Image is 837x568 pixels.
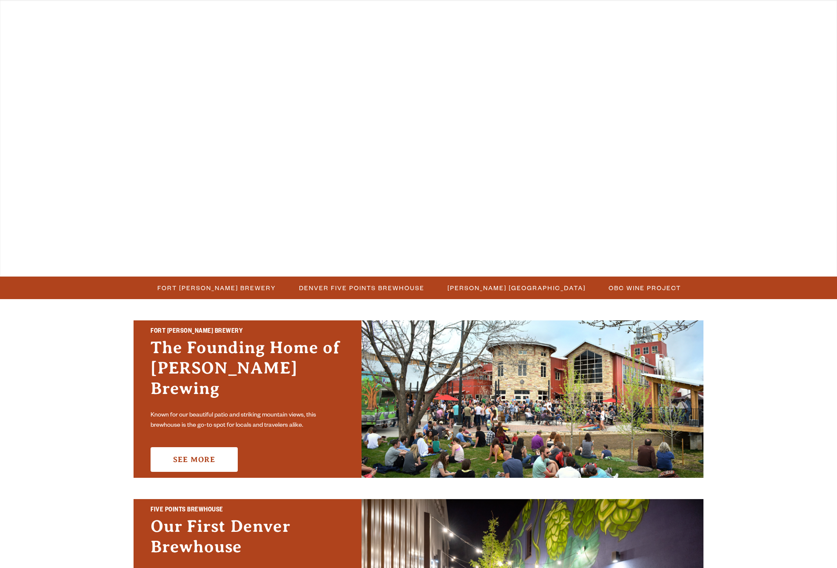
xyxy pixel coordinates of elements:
[152,282,280,294] a: Fort [PERSON_NAME] Brewery
[151,516,344,565] h3: Our First Denver Brewhouse
[471,6,531,25] a: Our Story
[151,411,344,431] p: Known for our beautiful patio and striking mountain views, this brewhouse is the go-to spot for l...
[191,11,238,17] span: Taprooms
[120,6,152,25] a: Beer
[350,11,384,17] span: Winery
[294,282,429,294] a: Denver Five Points Brewhouse
[646,11,699,17] span: Beer Finder
[570,11,601,17] span: Impact
[609,282,681,294] span: OBC Wine Project
[185,6,243,25] a: Taprooms
[344,6,390,25] a: Winery
[151,505,344,516] h2: Five Points Brewhouse
[151,337,344,407] h3: The Founding Home of [PERSON_NAME] Brewing
[151,326,344,337] h2: Fort [PERSON_NAME] Brewery
[442,282,590,294] a: [PERSON_NAME] [GEOGRAPHIC_DATA]
[282,11,306,17] span: Gear
[362,320,703,478] img: Fort Collins Brewery & Taproom'
[277,6,311,25] a: Gear
[447,282,586,294] span: [PERSON_NAME] [GEOGRAPHIC_DATA]
[157,282,276,294] span: Fort [PERSON_NAME] Brewery
[126,11,147,17] span: Beer
[151,447,238,472] a: See More
[299,282,424,294] span: Denver Five Points Brewhouse
[604,282,685,294] a: OBC Wine Project
[640,6,705,25] a: Beer Finder
[476,11,525,17] span: Our Story
[413,6,444,25] a: Odell Home
[564,6,607,25] a: Impact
